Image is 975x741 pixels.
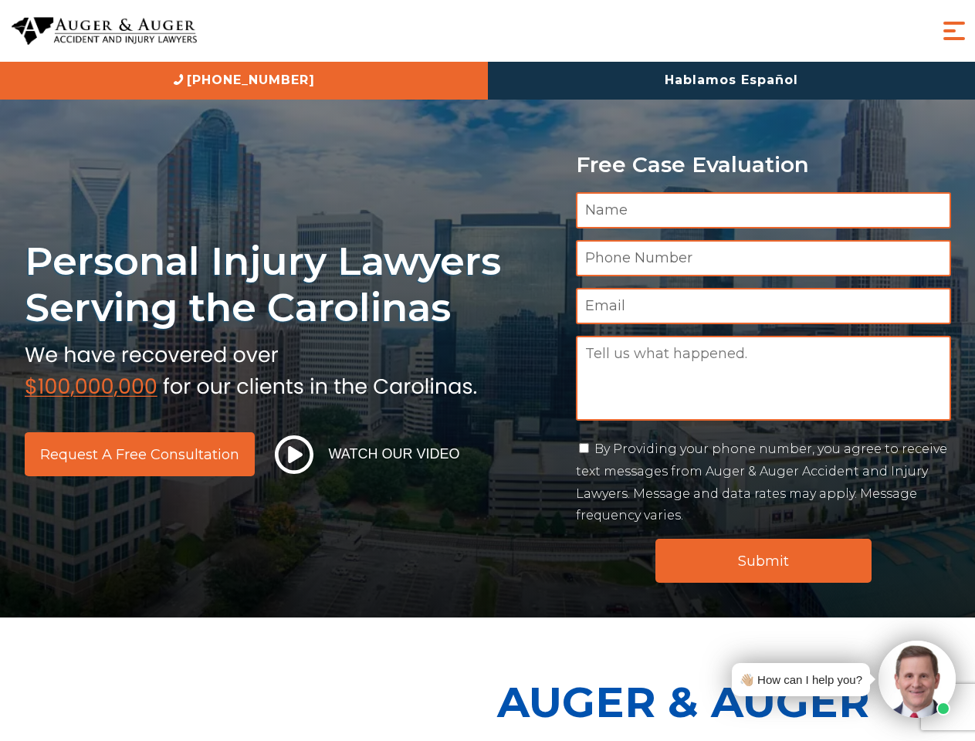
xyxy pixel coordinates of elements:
[576,442,947,523] label: By Providing your phone number, you agree to receive text messages from Auger & Auger Accident an...
[576,192,951,228] input: Name
[25,238,557,331] h1: Personal Injury Lawyers Serving the Carolinas
[40,448,239,462] span: Request a Free Consultation
[497,664,967,740] p: Auger & Auger
[12,17,197,46] img: Auger & Auger Accident and Injury Lawyers Logo
[576,288,951,324] input: Email
[25,432,255,476] a: Request a Free Consultation
[655,539,872,583] input: Submit
[740,669,862,690] div: 👋🏼 How can I help you?
[576,153,951,177] p: Free Case Evaluation
[879,641,956,718] img: Intaker widget Avatar
[270,435,465,475] button: Watch Our Video
[576,240,951,276] input: Phone Number
[939,15,970,46] button: Menu
[25,339,477,398] img: sub text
